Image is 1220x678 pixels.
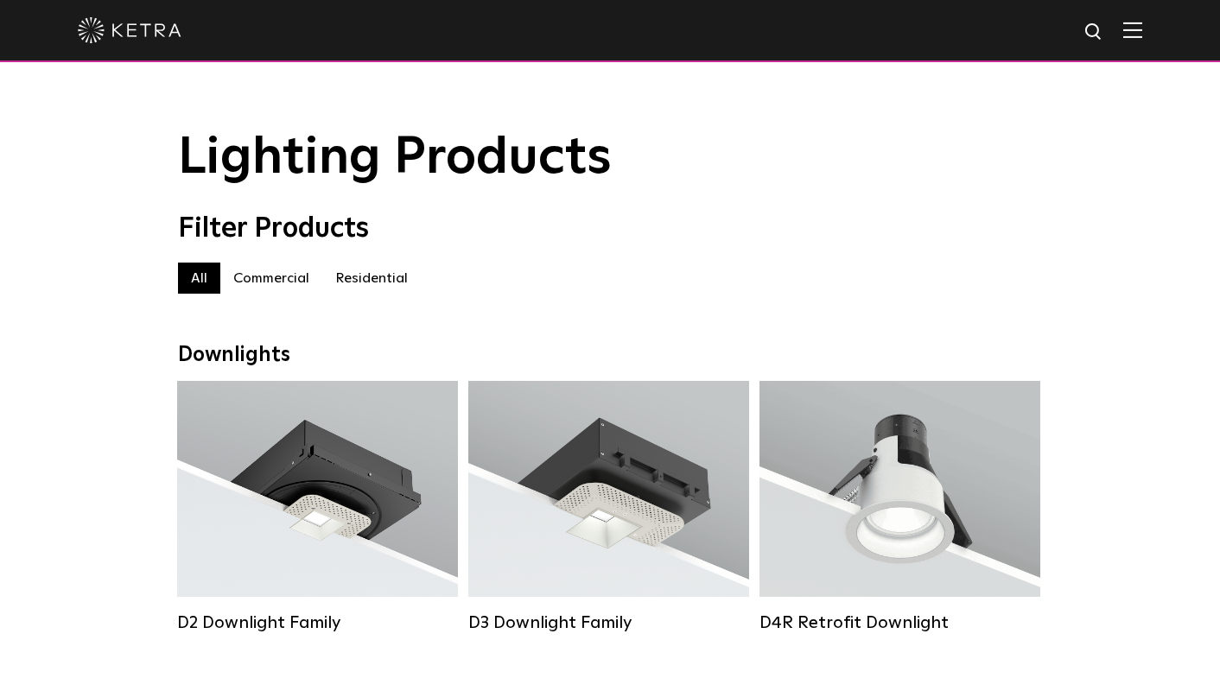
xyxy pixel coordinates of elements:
[759,381,1040,633] a: D4R Retrofit Downlight Lumen Output:800Colors:White / BlackBeam Angles:15° / 25° / 40° / 60°Watta...
[177,381,458,633] a: D2 Downlight Family Lumen Output:1200Colors:White / Black / Gloss Black / Silver / Bronze / Silve...
[1083,22,1105,43] img: search icon
[177,612,458,633] div: D2 Downlight Family
[78,17,181,43] img: ketra-logo-2019-white
[468,612,749,633] div: D3 Downlight Family
[759,612,1040,633] div: D4R Retrofit Downlight
[220,263,322,294] label: Commercial
[178,343,1042,368] div: Downlights
[322,263,421,294] label: Residential
[178,263,220,294] label: All
[178,212,1042,245] div: Filter Products
[468,381,749,633] a: D3 Downlight Family Lumen Output:700 / 900 / 1100Colors:White / Black / Silver / Bronze / Paintab...
[178,132,612,184] span: Lighting Products
[1123,22,1142,38] img: Hamburger%20Nav.svg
